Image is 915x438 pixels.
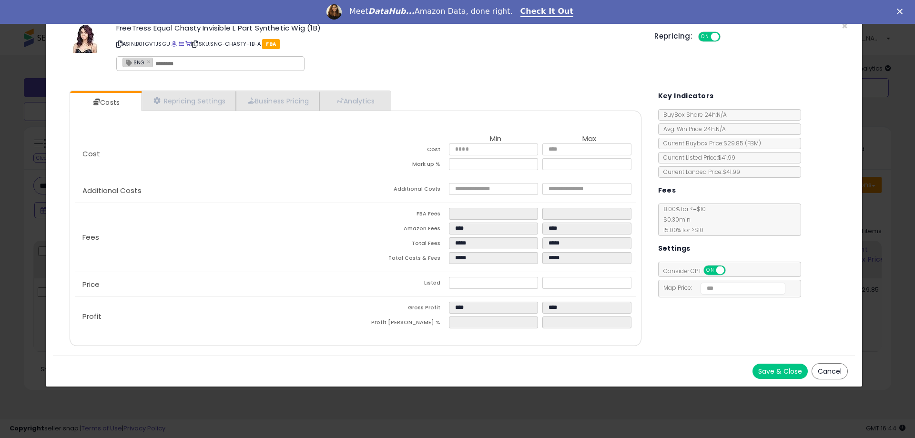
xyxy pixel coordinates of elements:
[75,234,356,241] p: Fees
[658,243,691,255] h5: Settings
[659,284,786,292] span: Map Price:
[142,91,236,111] a: Repricing Settings
[724,266,739,275] span: OFF
[356,183,449,198] td: Additional Costs
[70,93,141,112] a: Costs
[659,215,691,224] span: $0.30 min
[356,208,449,223] td: FBA Fees
[172,40,177,48] a: BuyBox page
[520,7,574,17] a: Check It Out
[236,91,319,111] a: Business Pricing
[356,252,449,267] td: Total Costs & Fees
[185,40,191,48] a: Your listing only
[719,33,734,41] span: OFF
[356,143,449,158] td: Cost
[116,36,640,51] p: ASIN: B01GVTJSGU | SKU: SNG-CHASTY-1B-A
[659,153,735,162] span: Current Listed Price: $41.99
[356,302,449,316] td: Gross Profit
[897,9,906,14] div: Close
[356,277,449,292] td: Listed
[179,40,184,48] a: All offer listings
[745,139,761,147] span: ( FBM )
[449,135,542,143] th: Min
[75,150,356,158] p: Cost
[356,316,449,331] td: Profit [PERSON_NAME] %
[659,205,706,234] span: 8.00 % for <= $10
[659,226,703,234] span: 15.00 % for > $10
[723,139,761,147] span: $29.85
[842,19,848,33] span: ×
[349,7,513,16] div: Meet Amazon Data, done right.
[71,24,99,53] img: 41u1i3GwriL._SL60_.jpg
[262,39,280,49] span: FBA
[659,125,726,133] span: Avg. Win Price 24h: N/A
[75,187,356,194] p: Additional Costs
[147,57,152,66] a: ×
[699,33,711,41] span: ON
[659,267,738,275] span: Consider CPT:
[659,139,761,147] span: Current Buybox Price:
[75,281,356,288] p: Price
[116,24,640,31] h3: FreeTress Equal Chasty Invisible L Part Synthetic Wig (1B)
[75,313,356,320] p: Profit
[659,111,727,119] span: BuyBox Share 24h: N/A
[356,158,449,173] td: Mark up %
[654,32,692,40] h5: Repricing:
[542,135,636,143] th: Max
[704,266,716,275] span: ON
[752,364,808,379] button: Save & Close
[356,223,449,237] td: Amazon Fees
[658,184,676,196] h5: Fees
[326,4,342,20] img: Profile image for Georgie
[658,90,714,102] h5: Key Indicators
[319,91,390,111] a: Analytics
[368,7,415,16] i: DataHub...
[659,168,740,176] span: Current Landed Price: $41.99
[356,237,449,252] td: Total Fees
[123,58,144,66] span: SNG
[812,363,848,379] button: Cancel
